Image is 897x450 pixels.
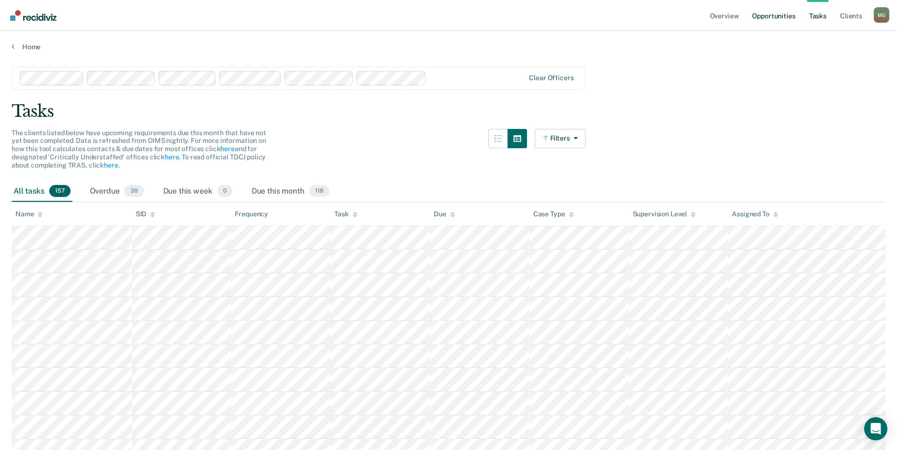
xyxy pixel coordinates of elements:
[12,101,885,121] div: Tasks
[10,10,57,21] img: Recidiviz
[165,153,179,161] a: here
[529,74,573,82] div: Clear officers
[864,417,887,440] div: Open Intercom Messenger
[12,42,885,51] a: Home
[535,129,586,148] button: Filters
[12,129,266,169] span: The clients listed below have upcoming requirements due this month that have not yet been complet...
[104,161,118,169] a: here
[88,181,146,202] div: Overdue39
[732,210,778,218] div: Assigned To
[15,210,43,218] div: Name
[12,181,72,202] div: All tasks157
[220,145,234,153] a: here
[217,185,232,197] span: 0
[309,185,329,197] span: 118
[124,185,143,197] span: 39
[334,210,357,218] div: Task
[250,181,331,202] div: Due this month118
[874,7,889,23] div: M G
[874,7,889,23] button: Profile dropdown button
[49,185,71,197] span: 157
[235,210,268,218] div: Frequency
[533,210,574,218] div: Case Type
[161,181,234,202] div: Due this week0
[633,210,696,218] div: Supervision Level
[434,210,455,218] div: Due
[136,210,156,218] div: SID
